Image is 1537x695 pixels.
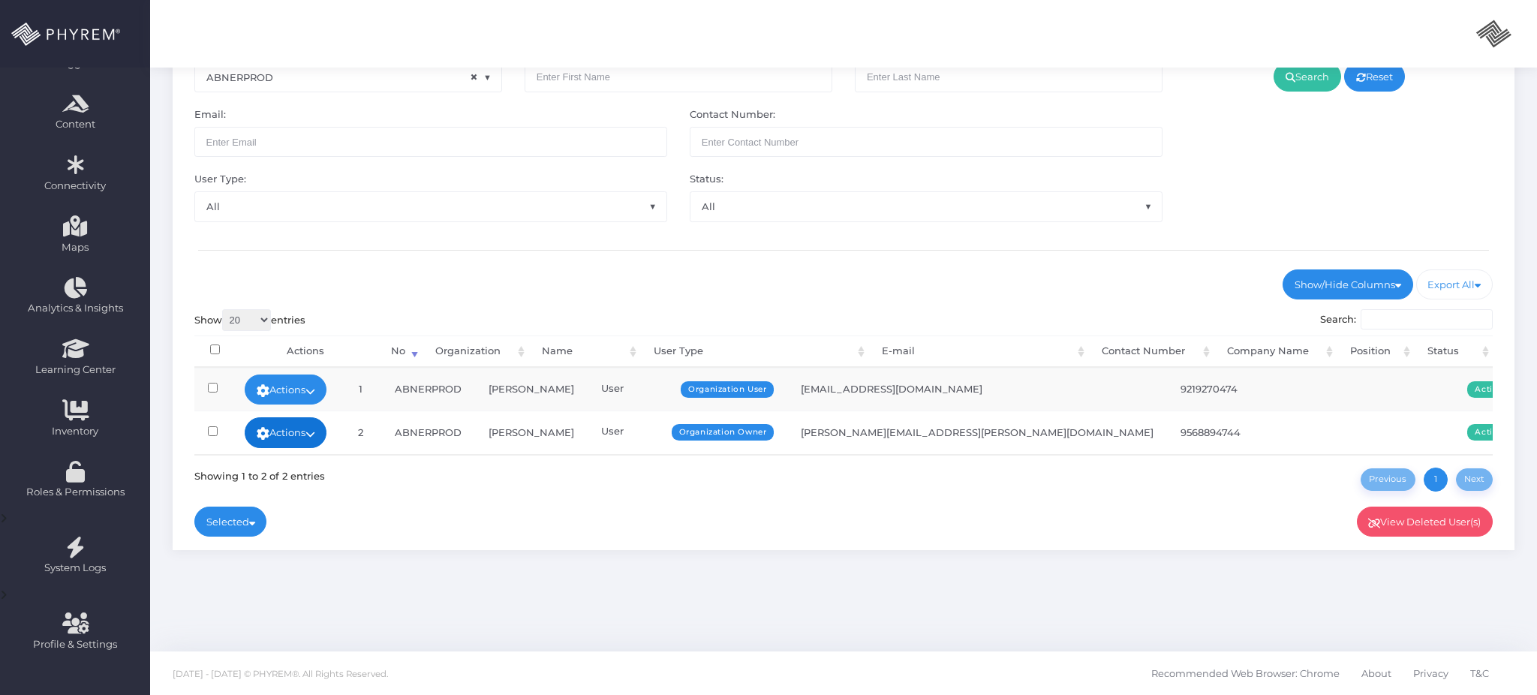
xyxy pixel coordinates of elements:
[1151,658,1340,690] span: Recommended Web Browser: Chrome
[381,411,475,453] td: ABNERPROD
[1344,62,1405,92] a: Reset
[690,107,775,122] label: Contact Number:
[1414,335,1493,368] th: Status: activate to sort column ascending
[475,411,588,453] td: [PERSON_NAME]
[10,179,140,194] span: Connectivity
[194,309,305,331] label: Show entries
[222,309,271,331] select: Showentries
[601,381,774,396] div: User
[690,192,1162,221] span: All
[33,637,117,652] span: Profile & Settings
[640,335,868,368] th: User Type: activate to sort column ascending
[381,368,475,411] td: ABNERPROD
[422,335,529,368] th: Organization: activate to sort column ascending
[236,335,374,368] th: Actions
[601,424,774,439] div: User
[1320,309,1493,330] label: Search:
[245,375,327,405] a: Actions
[787,411,1167,453] td: [PERSON_NAME][EMAIL_ADDRESS][PERSON_NAME][DOMAIN_NAME]
[194,127,667,157] input: Enter Email
[194,107,226,122] label: Email:
[374,335,422,368] th: No: activate to sort column ascending
[787,368,1167,411] td: [EMAIL_ADDRESS][DOMAIN_NAME]
[10,485,140,500] span: Roles & Permissions
[10,301,140,316] span: Analytics & Insights
[690,191,1163,221] span: All
[195,192,666,221] span: All
[672,424,775,441] span: Organization Owner
[194,465,325,484] div: Showing 1 to 2 of 2 entries
[173,669,388,679] span: [DATE] - [DATE] © PHYREM®. All Rights Reserved.
[690,127,1163,157] input: Maximum of 10 digits required
[1413,658,1448,690] span: Privacy
[1357,507,1493,537] a: View Deleted User(s)
[1361,309,1493,330] input: Search:
[681,381,774,398] span: Organization User
[855,62,1163,92] input: Enter Last Name
[1274,62,1341,92] a: Search
[1467,381,1510,398] span: Active
[194,507,267,537] a: Selected
[690,172,723,187] label: Status:
[1088,335,1214,368] th: Contact Number: activate to sort column ascending
[1167,368,1277,411] td: 9219270474
[1167,411,1277,453] td: 9568894744
[340,368,381,411] td: 1
[340,411,381,453] td: 2
[868,335,1088,368] th: E-mail: activate to sort column ascending
[1424,468,1448,492] a: 1
[1470,658,1489,690] span: T&C
[525,62,832,92] input: Enter First Name
[475,368,588,411] td: [PERSON_NAME]
[470,69,478,86] span: ×
[1467,424,1510,441] span: Active
[1361,658,1391,690] span: About
[10,363,140,378] span: Learning Center
[195,63,501,92] span: ABNERPROD
[1416,269,1493,299] a: Export All
[10,117,140,132] span: Content
[10,561,140,576] span: System Logs
[1337,335,1414,368] th: Position: activate to sort column ascending
[1214,335,1337,368] th: Company Name: activate to sort column ascending
[62,240,89,255] span: Maps
[194,172,246,187] label: User Type:
[528,335,640,368] th: Name: activate to sort column ascending
[10,424,140,439] span: Inventory
[1283,269,1413,299] a: Show/Hide Columns
[245,417,327,447] a: Actions
[194,191,667,221] span: All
